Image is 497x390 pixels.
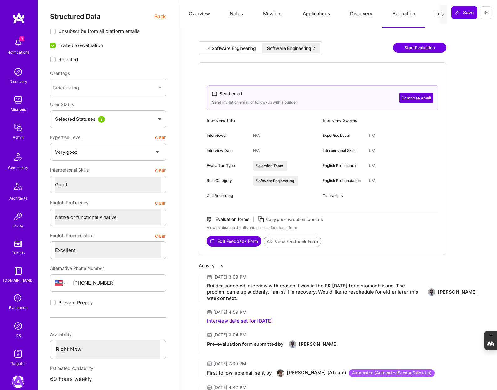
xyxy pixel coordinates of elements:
div: Discovery [9,78,27,85]
div: Targeter [11,360,26,367]
div: Evaluation forms [215,216,250,222]
button: clear [155,230,166,241]
i: icon SelectionTeam [12,292,24,304]
div: Interpersonal Skills [323,148,364,153]
i: icon Next [440,12,445,17]
img: tokens [14,241,22,247]
img: User Avatar [289,340,296,348]
img: User Avatar [428,288,435,296]
div: [DATE] 4:59 PM [213,309,246,315]
div: Expertise Level [323,133,364,138]
div: [DOMAIN_NAME] [3,277,34,284]
div: Copy pre-evaluation form link [266,216,323,223]
div: N/A [253,148,260,153]
i: icon Copy [257,216,265,223]
span: 3 [19,36,24,41]
div: N/A [369,163,375,168]
button: Compose email [399,93,433,103]
div: Select a tag [53,84,79,91]
img: teamwork [12,93,24,106]
div: Interviewer [207,133,248,138]
span: Invited to evaluation [58,42,103,49]
div: [DATE] 7:00 PM [213,361,246,367]
div: [DATE] 3:04 PM [213,332,246,338]
span: Save [455,9,474,16]
img: logo [13,13,25,24]
div: First follow-up email sent by [207,370,272,376]
div: Evaluation Type [207,163,248,168]
div: N/A [369,133,375,138]
img: admin teamwork [12,121,24,134]
img: caret [158,118,162,120]
span: Unsubscribe from all platform emails [58,28,140,35]
div: Admin [13,134,24,141]
div: Send email [220,91,242,97]
button: Edit Feedback Form [207,236,261,247]
div: Activity [199,263,215,269]
div: Architects [9,195,27,201]
button: clear [155,164,166,176]
div: 60 hours weekly [50,374,166,384]
div: English Proficiency [323,163,364,168]
label: User tags [50,70,70,76]
span: Structured Data [50,13,101,20]
div: English Pronunciation [323,178,364,184]
img: User Avatar [277,369,284,377]
button: clear [155,132,166,143]
input: +1 (000) 000-0000 [73,275,161,291]
div: Community [8,164,28,171]
div: Estimated Availability [50,363,166,374]
div: [PERSON_NAME] [299,341,338,347]
button: clear [155,197,166,208]
div: Notifications [7,49,29,56]
div: N/A [369,148,375,153]
button: Start Evaluation [393,43,446,53]
div: Call Recording [207,193,248,199]
img: bell [12,36,24,49]
span: English Pronunciation [50,230,94,241]
div: DB [16,332,21,339]
button: View Feedback Form [264,236,321,247]
div: Availability [50,329,166,340]
div: Software Engineering 2 [267,45,315,51]
img: guide book [12,264,24,277]
div: Builder canceled interview with reason: I was in the ER [DATE] for a stomach issue. The problem c... [207,283,423,302]
div: Send invitation email or follow-up with a builder [212,99,297,105]
span: English Proficiency [50,197,89,208]
span: Back [154,13,166,20]
div: Role Category [207,178,248,184]
div: Tokens [12,249,25,256]
img: A.Team: Leading A.Team's Marketing & DemandGen [12,376,24,388]
div: N/A [369,178,375,184]
img: Skill Targeter [12,348,24,360]
a: Edit Feedback Form [207,236,261,247]
span: Interpersonal Skills [50,164,89,176]
div: Interview Info [207,115,323,126]
div: Interview date set for [DATE] [207,318,273,324]
div: Missions [11,106,26,113]
a: A.Team: Leading A.Team's Marketing & DemandGen [10,376,26,388]
div: Interview Scores [323,115,438,126]
div: 2 [98,116,105,123]
span: Selected Statuses [55,116,96,122]
span: Rejected [58,56,78,63]
img: discovery [12,66,24,78]
div: [PERSON_NAME] [438,289,477,295]
div: Pre-evaluation form submitted by [207,341,284,347]
div: N/A [253,133,260,138]
div: [PERSON_NAME] (ATeam) [287,369,435,377]
div: Software Engineering [212,45,256,51]
div: Interview Date [207,148,248,153]
img: Invite [12,210,24,223]
div: Transcripts [323,193,364,199]
span: Prevent Prepay [58,299,93,306]
div: [DATE] 3:09 PM [213,274,246,280]
img: Admin Search [12,320,24,332]
span: Expertise Level [50,132,81,143]
span: Alternative Phone Number [50,265,104,271]
div: Evaluation [9,304,28,311]
div: View evaluation details and share a feedback form [207,225,438,231]
button: Save [451,6,477,19]
img: Architects [11,180,26,195]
